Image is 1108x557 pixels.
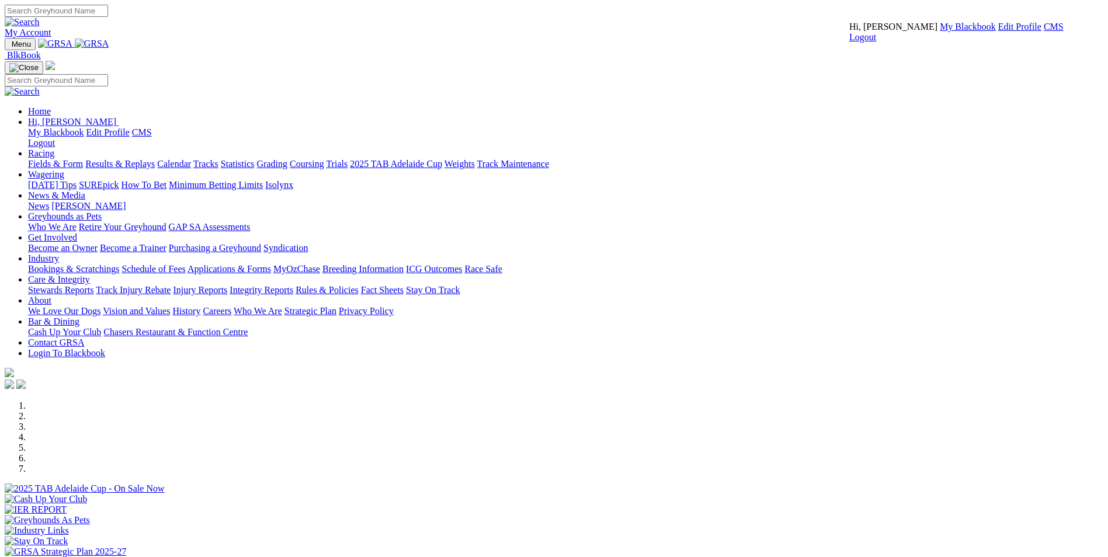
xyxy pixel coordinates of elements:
[12,40,31,48] span: Menu
[849,32,876,42] a: Logout
[173,285,227,295] a: Injury Reports
[296,285,359,295] a: Rules & Policies
[28,180,1103,190] div: Wagering
[7,50,41,60] span: BlkBook
[265,180,293,190] a: Isolynx
[940,22,996,32] a: My Blackbook
[28,211,102,221] a: Greyhounds as Pets
[5,483,165,494] img: 2025 TAB Adelaide Cup - On Sale Now
[322,264,404,274] a: Breeding Information
[28,201,1103,211] div: News & Media
[46,61,55,70] img: logo-grsa-white.png
[169,243,261,253] a: Purchasing a Greyhound
[849,22,1064,43] div: My Account
[28,190,85,200] a: News & Media
[28,327,101,337] a: Cash Up Your Club
[28,306,100,316] a: We Love Our Dogs
[100,243,166,253] a: Become a Trainer
[230,285,293,295] a: Integrity Reports
[221,159,255,169] a: Statistics
[257,159,287,169] a: Grading
[28,159,83,169] a: Fields & Form
[28,295,51,305] a: About
[157,159,191,169] a: Calendar
[121,180,167,190] a: How To Bet
[361,285,404,295] a: Fact Sheets
[28,127,84,137] a: My Blackbook
[169,222,251,232] a: GAP SA Assessments
[28,222,1103,232] div: Greyhounds as Pets
[203,306,231,316] a: Careers
[28,306,1103,316] div: About
[284,306,336,316] a: Strategic Plan
[28,169,64,179] a: Wagering
[339,306,394,316] a: Privacy Policy
[406,285,460,295] a: Stay On Track
[28,274,90,284] a: Care & Integrity
[5,5,108,17] input: Search
[28,127,1103,148] div: Hi, [PERSON_NAME]
[5,504,67,515] img: IER REPORT
[5,27,51,37] a: My Account
[5,380,14,389] img: facebook.svg
[5,86,40,97] img: Search
[28,337,84,347] a: Contact GRSA
[187,264,271,274] a: Applications & Forms
[350,159,442,169] a: 2025 TAB Adelaide Cup
[5,536,68,546] img: Stay On Track
[132,127,152,137] a: CMS
[28,243,98,253] a: Become an Owner
[5,74,108,86] input: Search
[103,306,170,316] a: Vision and Values
[28,327,1103,337] div: Bar & Dining
[28,316,79,326] a: Bar & Dining
[477,159,549,169] a: Track Maintenance
[85,159,155,169] a: Results & Replays
[28,285,1103,295] div: Care & Integrity
[5,50,41,60] a: BlkBook
[172,306,200,316] a: History
[326,159,348,169] a: Trials
[28,243,1103,253] div: Get Involved
[5,515,90,525] img: Greyhounds As Pets
[79,180,119,190] a: SUREpick
[998,22,1041,32] a: Edit Profile
[5,38,36,50] button: Toggle navigation
[5,368,14,377] img: logo-grsa-white.png
[28,180,77,190] a: [DATE] Tips
[290,159,324,169] a: Coursing
[193,159,218,169] a: Tracks
[28,348,105,358] a: Login To Blackbook
[464,264,502,274] a: Race Safe
[5,61,43,74] button: Toggle navigation
[28,159,1103,169] div: Racing
[28,285,93,295] a: Stewards Reports
[103,327,248,337] a: Chasers Restaurant & Function Centre
[121,264,185,274] a: Schedule of Fees
[51,201,126,211] a: [PERSON_NAME]
[5,494,87,504] img: Cash Up Your Club
[406,264,462,274] a: ICG Outcomes
[263,243,308,253] a: Syndication
[28,253,59,263] a: Industry
[16,380,26,389] img: twitter.svg
[28,117,119,127] a: Hi, [PERSON_NAME]
[86,127,130,137] a: Edit Profile
[273,264,320,274] a: MyOzChase
[444,159,475,169] a: Weights
[9,63,39,72] img: Close
[28,138,55,148] a: Logout
[5,546,126,557] img: GRSA Strategic Plan 2025-27
[1044,22,1064,32] a: CMS
[234,306,282,316] a: Who We Are
[28,148,54,158] a: Racing
[79,222,166,232] a: Retire Your Greyhound
[169,180,263,190] a: Minimum Betting Limits
[849,22,937,32] span: Hi, [PERSON_NAME]
[5,17,40,27] img: Search
[38,39,72,49] img: GRSA
[28,201,49,211] a: News
[5,525,69,536] img: Industry Links
[28,264,1103,274] div: Industry
[96,285,171,295] a: Track Injury Rebate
